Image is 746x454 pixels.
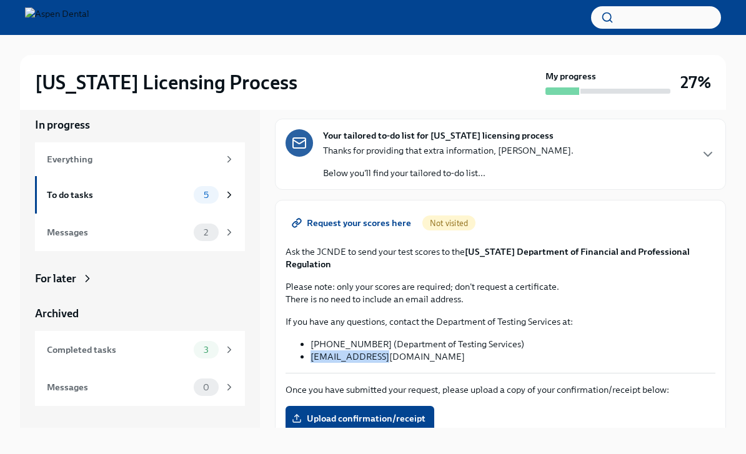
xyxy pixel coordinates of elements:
[35,271,76,286] div: For later
[422,219,475,228] span: Not visited
[35,331,245,368] a: Completed tasks3
[286,280,715,305] p: Please note: only your scores are required; don't request a certificate. There is no need to incl...
[294,412,425,425] span: Upload confirmation/receipt
[196,383,217,392] span: 0
[47,225,189,239] div: Messages
[47,343,189,357] div: Completed tasks
[35,368,245,406] a: Messages0
[35,176,245,214] a: To do tasks5
[196,228,216,237] span: 2
[35,306,245,321] a: Archived
[47,380,189,394] div: Messages
[35,142,245,176] a: Everything
[323,129,554,142] strong: Your tailored to-do list for [US_STATE] licensing process
[286,383,715,396] p: Once you have submitted your request, please upload a copy of your confirmation/receipt below:
[35,214,245,251] a: Messages2
[286,210,420,235] a: Request your scores here
[47,152,219,166] div: Everything
[35,271,245,286] a: For later
[311,338,715,350] li: [PHONE_NUMBER] (Department of Testing Services)
[680,71,711,94] h3: 27%
[311,350,715,363] li: [EMAIL_ADDRESS][DOMAIN_NAME]
[35,117,245,132] a: In progress
[286,406,434,431] label: Upload confirmation/receipt
[47,188,189,202] div: To do tasks
[286,246,690,270] strong: [US_STATE] Department of Financial and Professional Regulation
[323,167,574,179] p: Below you'll find your tailored to-do list...
[286,245,715,270] p: Ask the JCNDE to send your test scores to the
[25,7,89,27] img: Aspen Dental
[35,70,297,95] h2: [US_STATE] Licensing Process
[286,315,715,328] p: If you have any questions, contact the Department of Testing Services at:
[196,345,216,355] span: 3
[545,70,596,82] strong: My progress
[294,217,411,229] span: Request your scores here
[323,144,574,157] p: Thanks for providing that extra information, [PERSON_NAME].
[196,190,216,200] span: 5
